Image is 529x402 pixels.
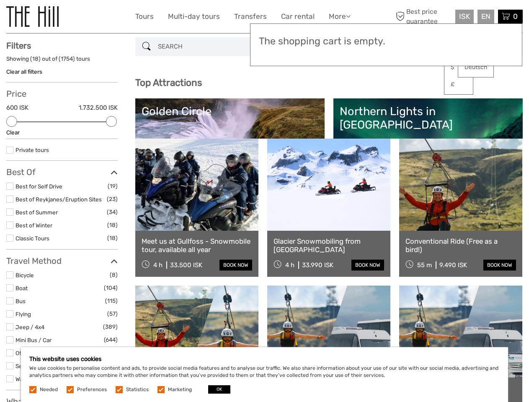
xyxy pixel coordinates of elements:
input: SEARCH [155,39,254,54]
label: 600 ISK [6,103,28,112]
a: book now [219,260,252,271]
h5: This website uses cookies [29,356,500,363]
div: Northern Lights in [GEOGRAPHIC_DATA] [340,105,516,132]
a: Walking [15,376,35,382]
a: Classic Tours [15,235,49,242]
a: Deutsch [458,60,493,75]
span: 4 h [285,261,294,269]
label: 1754 [61,55,73,63]
a: Best of Summer [15,209,58,216]
span: (23) [107,194,118,204]
span: (389) [103,322,118,332]
span: ISK [459,12,470,21]
img: The Hill [6,6,59,27]
a: Jeep / 4x4 [15,324,44,330]
span: 4 h [153,261,163,269]
a: Glacier Snowmobiling from [GEOGRAPHIC_DATA] [274,237,384,254]
div: We use cookies to personalise content and ads, to provide social media features and to analyse ou... [21,347,508,402]
h3: Travel Method [6,256,118,266]
label: Needed [40,386,58,393]
a: Tours [135,10,154,23]
a: Best of Reykjanes/Eruption Sites [15,196,102,203]
span: (104) [104,283,118,293]
a: Meet us at Gullfoss - Snowmobile tour, available all year [142,237,252,254]
span: (18) [107,233,118,243]
label: Marketing [168,386,192,393]
h3: The shopping cart is empty. [259,36,514,47]
a: Self-Drive [15,363,42,369]
label: 18 [32,55,39,63]
a: Bus [15,298,26,304]
span: (8) [110,270,118,280]
span: (19) [108,181,118,191]
h3: Price [6,89,118,99]
div: EN [477,10,494,23]
a: Best for Self Drive [15,183,62,190]
a: Car rental [281,10,315,23]
span: (18) [107,220,118,230]
a: Private tours [15,147,49,153]
div: Golden Circle [142,105,318,118]
a: Other / Non-Travel [15,350,64,356]
a: Flying [15,311,31,317]
a: More [329,10,351,23]
a: Clear all filters [6,68,42,75]
b: Top Attractions [135,77,202,88]
a: book now [483,260,516,271]
a: Bicycle [15,272,34,278]
button: OK [208,385,230,394]
strong: Filters [6,41,31,51]
a: Conventional Ride (Free as a bird!) [405,237,516,254]
a: Mini Bus / Car [15,337,52,343]
span: (57) [107,309,118,319]
a: Multi-day tours [168,10,220,23]
div: Showing ( ) out of ( ) tours [6,55,118,68]
a: Transfers [234,10,267,23]
span: 0 [512,12,519,21]
div: 33.500 ISK [170,261,202,269]
div: 33.990 ISK [302,261,333,269]
a: £ [444,77,473,92]
a: Best of Winter [15,222,52,229]
span: 55 m [417,261,432,269]
a: $ [444,60,473,75]
a: Northern Lights in [GEOGRAPHIC_DATA] [340,105,516,163]
a: Boat [15,285,28,291]
label: Statistics [126,386,149,393]
div: Clear [6,129,118,137]
a: book now [351,260,384,271]
div: 9.490 ISK [439,261,467,269]
button: Open LiveChat chat widget [96,13,106,23]
label: Preferences [77,386,107,393]
span: Best price guarantee [394,7,453,26]
label: 1.732.500 ISK [79,103,118,112]
span: (644) [104,335,118,345]
a: Golden Circle [142,105,318,163]
h3: Best Of [6,167,118,177]
p: We're away right now. Please check back later! [12,15,95,21]
span: (115) [105,296,118,306]
span: (34) [107,207,118,217]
